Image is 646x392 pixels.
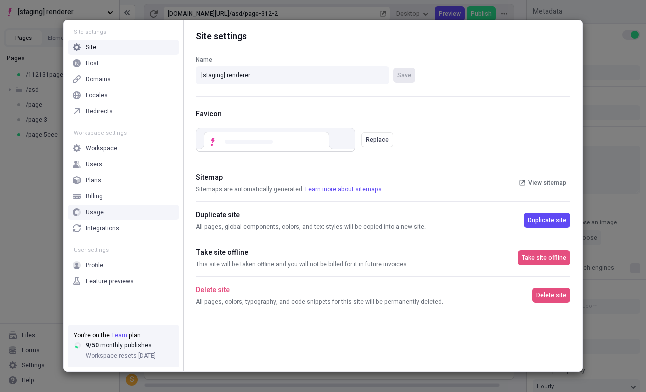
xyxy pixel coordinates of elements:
[196,20,570,43] div: Site settings
[86,192,103,200] div: Billing
[86,208,104,216] div: Usage
[196,298,532,306] div: All pages, colors, typography, and code snippets for this site will be permanently deleted.
[196,285,532,296] div: Delete site
[532,288,570,303] button: Delete site
[111,331,127,340] span: Team
[68,246,179,254] div: User settings
[86,176,101,184] div: Plans
[74,331,173,339] div: You’re on the plan
[366,136,389,144] div: Replace
[100,341,152,350] span: monthly publishes
[86,59,99,67] div: Host
[86,160,102,168] div: Users
[196,223,524,231] div: All pages, global components, colors, and text styles will be copied into a new site.
[528,179,566,187] span: View sitemap
[86,107,113,115] div: Redirects
[361,132,393,147] button: Replace
[86,351,156,360] span: Workspace resets [DATE]
[515,175,570,190] button: View sitemap
[86,75,111,83] div: Domains
[86,277,134,285] div: Feature previews
[68,129,179,137] div: Workspace settings
[86,144,117,152] div: Workspace
[68,28,179,36] div: Site settings
[196,172,515,183] div: Sitemap
[196,185,515,193] div: Sitemaps are automatically generated.
[518,250,570,265] button: Take site offline
[196,66,389,84] input: NameSave
[393,68,415,83] button: Name
[86,261,103,269] div: Profile
[196,55,415,64] div: Name
[86,224,119,232] div: Integrations
[196,247,518,258] div: Take site offline
[196,210,524,221] div: Duplicate site
[536,291,566,299] span: Delete site
[524,213,570,228] button: Duplicate site
[397,71,411,79] span: Save
[86,341,99,350] span: 9 / 50
[522,254,566,262] span: Take site offline
[86,43,96,51] div: Site
[305,185,383,194] a: Learn more about sitemaps.
[528,216,566,224] span: Duplicate site
[86,91,108,99] div: Locales
[196,109,570,120] div: Favicon
[196,260,518,268] div: This site will be taken offline and you will not be billed for it in future invoices.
